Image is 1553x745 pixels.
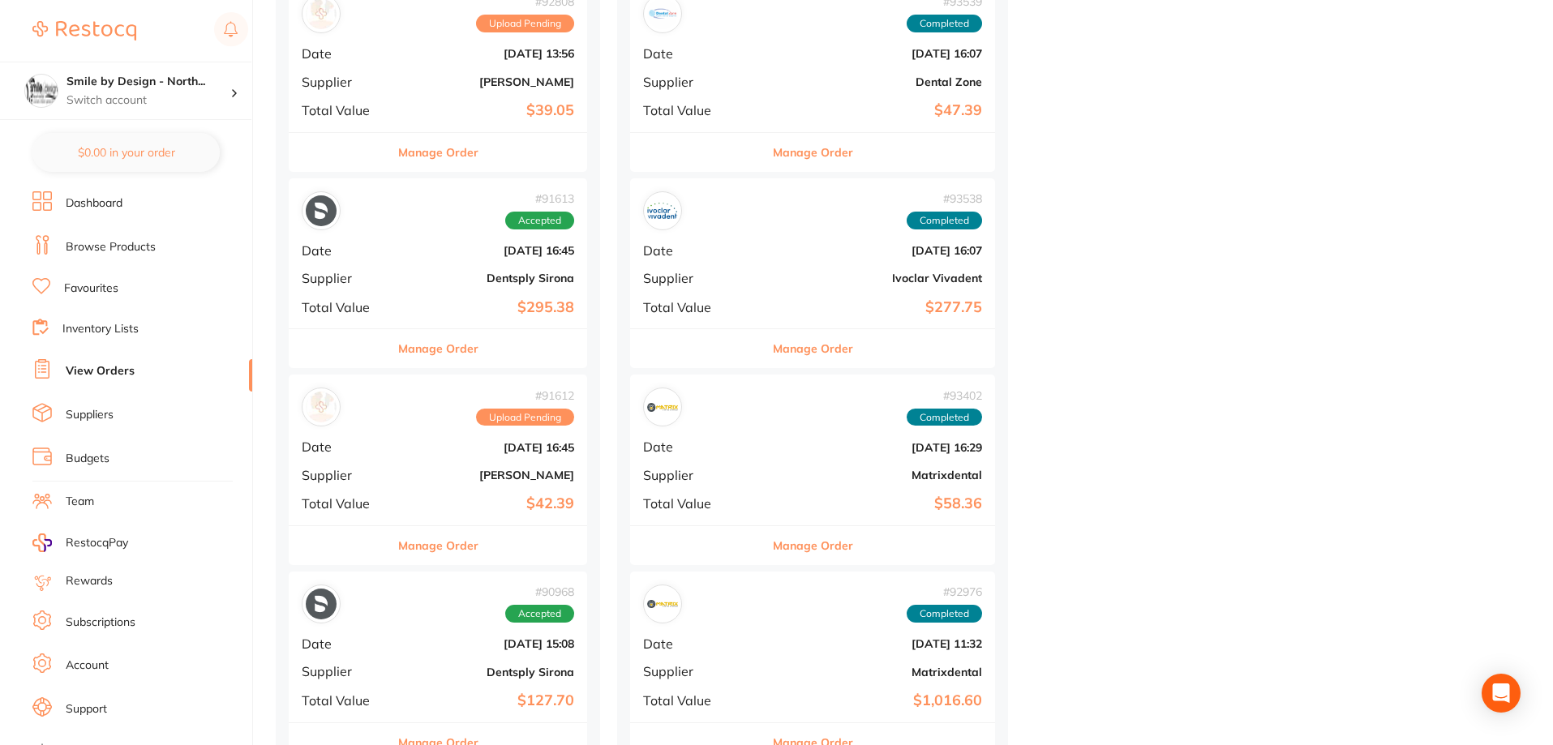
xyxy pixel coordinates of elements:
img: Dentsply Sirona [306,195,337,226]
span: # 91612 [476,389,574,402]
span: Date [302,243,388,258]
img: RestocqPay [32,533,52,552]
button: Manage Order [773,329,853,368]
span: Upload Pending [476,15,574,32]
span: Accepted [505,212,574,229]
a: Account [66,657,109,674]
a: Browse Products [66,239,156,255]
a: Dashboard [66,195,122,212]
b: [DATE] 16:45 [401,441,574,454]
a: Restocq Logo [32,12,136,49]
img: Ivoclar Vivadent [647,195,678,226]
span: Supplier [643,75,752,89]
b: [DATE] 16:07 [765,47,982,60]
b: [DATE] 16:07 [765,244,982,257]
a: Subscriptions [66,614,135,631]
span: Supplier [302,75,388,89]
span: # 93538 [907,192,982,205]
b: Dentsply Sirona [401,666,574,679]
b: [DATE] 11:32 [765,637,982,650]
span: # 93402 [907,389,982,402]
span: Date [302,46,388,61]
b: $277.75 [765,299,982,316]
span: Completed [907,15,982,32]
div: Adam Dental#91612Upload PendingDate[DATE] 16:45Supplier[PERSON_NAME]Total Value$42.39Manage Order [289,375,587,565]
span: Total Value [643,496,752,511]
p: Switch account [66,92,230,109]
div: Open Intercom Messenger [1482,674,1521,713]
span: # 92976 [907,585,982,598]
span: Supplier [302,664,388,679]
button: Manage Order [398,526,478,565]
span: Total Value [643,693,752,708]
b: Dental Zone [765,75,982,88]
span: RestocqPay [66,535,128,551]
b: [PERSON_NAME] [401,75,574,88]
span: Date [302,439,388,454]
a: Inventory Lists [62,321,139,337]
b: Dentsply Sirona [401,272,574,285]
b: [DATE] 16:45 [401,244,574,257]
span: Completed [907,409,982,426]
b: $1,016.60 [765,692,982,709]
button: Manage Order [773,526,853,565]
b: $127.70 [401,692,574,709]
a: Rewards [66,573,113,589]
a: Team [66,494,94,510]
b: $295.38 [401,299,574,316]
span: # 90968 [505,585,574,598]
img: Matrixdental [647,392,678,422]
button: Manage Order [773,133,853,172]
a: View Orders [66,363,135,379]
b: $39.05 [401,102,574,119]
b: [DATE] 13:56 [401,47,574,60]
b: $42.39 [401,495,574,512]
span: Total Value [302,103,388,118]
span: Date [643,243,752,258]
b: Matrixdental [765,666,982,679]
button: $0.00 in your order [32,133,220,172]
span: Total Value [302,496,388,511]
a: Support [66,701,107,717]
span: Total Value [643,300,752,315]
span: Supplier [302,468,388,482]
span: Supplier [643,468,752,482]
span: Total Value [302,693,388,708]
span: Date [643,636,752,651]
span: Date [643,46,752,61]
span: Accepted [505,605,574,623]
span: Supplier [302,271,388,285]
img: Smile by Design - North Sydney [25,75,58,107]
a: Budgets [66,451,109,467]
b: [DATE] 15:08 [401,637,574,650]
a: Favourites [64,280,118,297]
b: Matrixdental [765,469,982,482]
span: Completed [907,605,982,623]
a: Suppliers [66,407,114,423]
b: Ivoclar Vivadent [765,272,982,285]
a: RestocqPay [32,533,128,552]
span: # 91613 [505,192,574,205]
span: Total Value [643,103,752,118]
span: Total Value [302,300,388,315]
span: Completed [907,212,982,229]
h4: Smile by Design - North Sydney [66,74,230,90]
button: Manage Order [398,133,478,172]
div: Dentsply Sirona#91613AcceptedDate[DATE] 16:45SupplierDentsply SironaTotal Value$295.38Manage Order [289,178,587,369]
b: [PERSON_NAME] [401,469,574,482]
b: $47.39 [765,102,982,119]
img: Matrixdental [647,589,678,619]
span: Supplier [643,664,752,679]
span: Supplier [643,271,752,285]
span: Date [643,439,752,454]
span: Date [302,636,388,651]
img: Adam Dental [306,392,337,422]
span: Upload Pending [476,409,574,426]
button: Manage Order [398,329,478,368]
img: Restocq Logo [32,21,136,41]
img: Dentsply Sirona [306,589,337,619]
b: [DATE] 16:29 [765,441,982,454]
b: $58.36 [765,495,982,512]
